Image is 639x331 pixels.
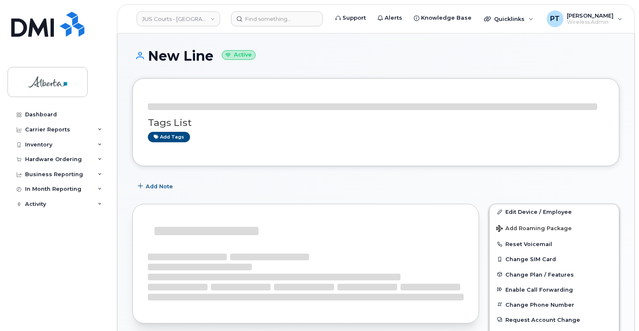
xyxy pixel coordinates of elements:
button: Reset Voicemail [489,236,619,251]
a: Add tags [148,132,190,142]
button: Change Plan / Features [489,267,619,282]
a: Edit Device / Employee [489,204,619,219]
span: Add Roaming Package [496,225,572,233]
span: Enable Call Forwarding [505,286,573,293]
button: Add Roaming Package [489,219,619,236]
button: Enable Call Forwarding [489,282,619,297]
span: Change Plan / Features [505,271,574,277]
span: Add Note [146,182,173,190]
h1: New Line [132,49,619,63]
button: Change Phone Number [489,297,619,312]
small: Active [222,50,256,60]
button: Change SIM Card [489,251,619,267]
h3: Tags List [148,118,604,128]
button: Request Account Change [489,312,619,327]
button: Add Note [132,179,180,194]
